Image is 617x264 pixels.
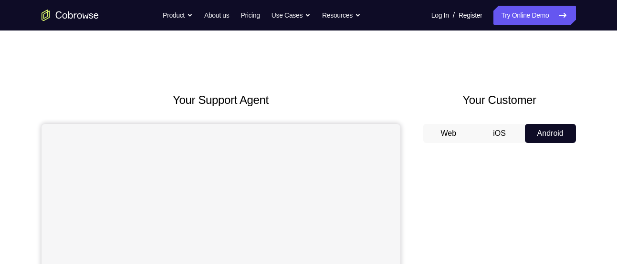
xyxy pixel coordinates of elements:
button: Use Cases [272,6,311,25]
button: Android [525,124,576,143]
button: iOS [474,124,525,143]
h2: Your Support Agent [42,91,400,109]
button: Product [163,6,193,25]
span: / [453,10,455,21]
a: Pricing [241,6,260,25]
a: Go to the home page [42,10,99,21]
a: Register [459,6,482,25]
a: Log In [431,6,449,25]
a: Try Online Demo [493,6,575,25]
button: Web [423,124,474,143]
button: Resources [322,6,361,25]
h2: Your Customer [423,91,576,109]
a: About us [204,6,229,25]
